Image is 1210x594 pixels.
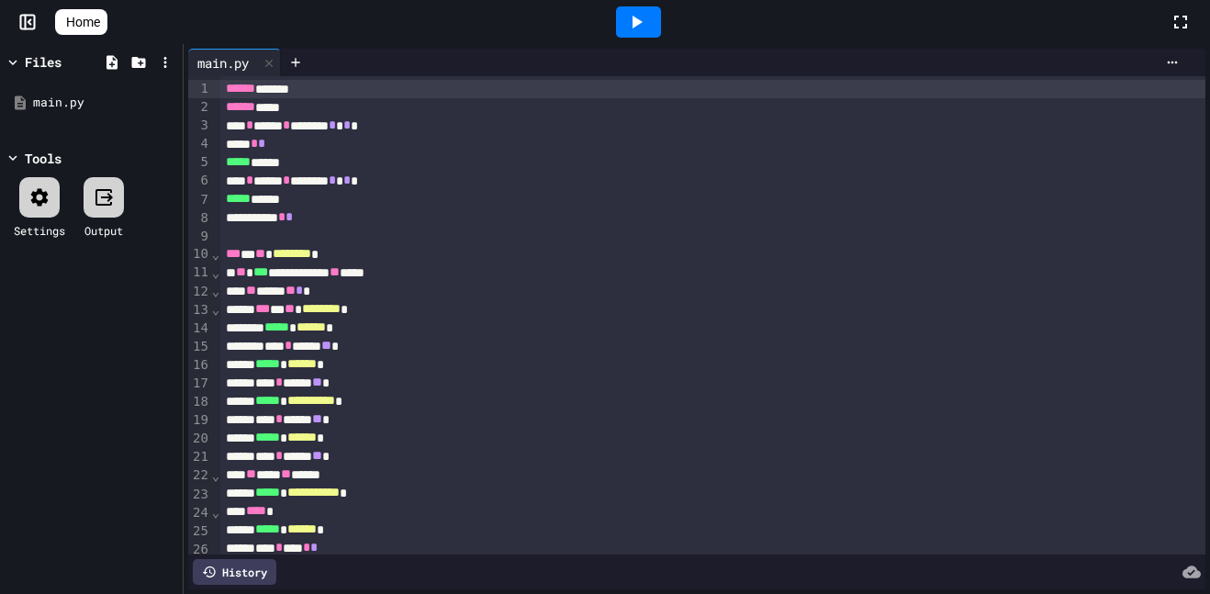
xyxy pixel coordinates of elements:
[25,149,62,168] div: Tools
[188,283,211,301] div: 12
[14,222,65,239] div: Settings
[188,466,211,485] div: 22
[193,559,276,585] div: History
[211,505,220,520] span: Fold line
[188,49,281,76] div: main.py
[84,222,123,239] div: Output
[188,486,211,504] div: 23
[188,228,211,246] div: 9
[188,153,211,172] div: 5
[188,338,211,356] div: 15
[188,301,211,319] div: 13
[188,375,211,393] div: 17
[25,52,62,72] div: Files
[188,98,211,117] div: 2
[211,247,220,262] span: Fold line
[188,522,211,541] div: 25
[188,80,211,98] div: 1
[211,302,220,317] span: Fold line
[188,245,211,263] div: 10
[66,13,100,31] span: Home
[188,504,211,522] div: 24
[188,191,211,209] div: 7
[188,53,258,73] div: main.py
[55,9,107,35] a: Home
[211,468,220,483] span: Fold line
[188,117,211,135] div: 3
[188,135,211,153] div: 4
[188,541,211,559] div: 26
[188,356,211,375] div: 16
[188,263,211,282] div: 11
[188,319,211,338] div: 14
[211,265,220,280] span: Fold line
[33,94,176,112] div: main.py
[211,284,220,298] span: Fold line
[188,448,211,466] div: 21
[188,393,211,411] div: 18
[188,209,211,228] div: 8
[188,430,211,448] div: 20
[188,411,211,430] div: 19
[188,172,211,190] div: 6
